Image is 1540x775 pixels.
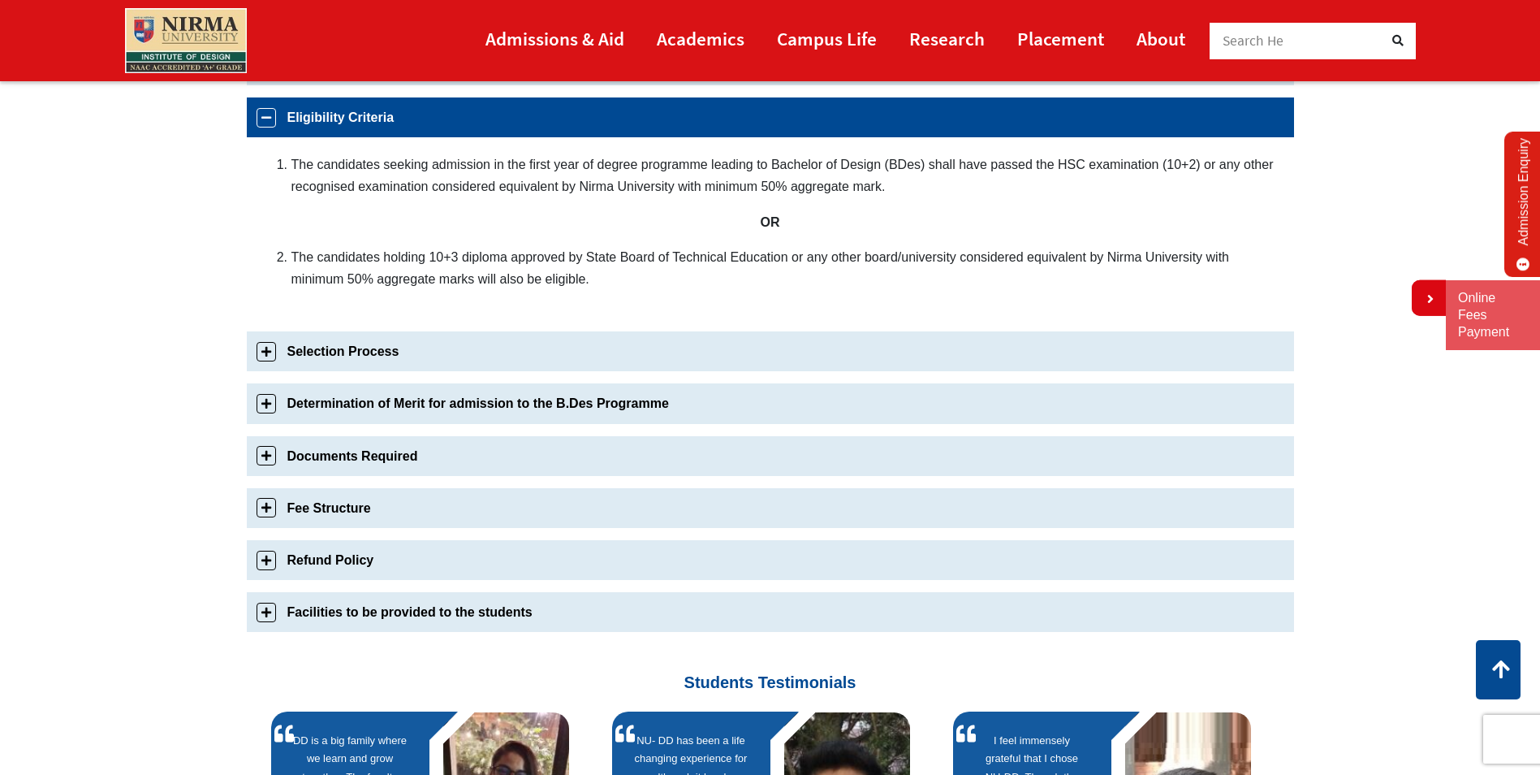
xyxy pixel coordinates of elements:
[247,331,1294,371] a: Selection Process
[247,540,1294,580] a: Refund Policy
[761,215,780,229] strong: OR
[125,8,247,73] img: main_logo
[1017,20,1104,57] a: Placement
[291,246,1278,290] li: The candidates holding 10+3 diploma approved by State Board of Technical Education or any other b...
[1137,20,1185,57] a: About
[291,154,1278,197] li: The candidates seeking admission in the first year of degree programme leading to Bachelor of Des...
[247,488,1294,528] a: Fee Structure
[247,383,1294,423] a: Determination of Merit for admission to the B.Des Programme
[247,97,1294,137] a: Eligibility Criteria
[247,436,1294,476] a: Documents Required
[259,644,1282,692] h3: Students Testimonials
[485,20,624,57] a: Admissions & Aid
[247,592,1294,632] a: Facilities to be provided to the students
[1223,32,1284,50] span: Search He
[1458,290,1528,340] a: Online Fees Payment
[657,20,744,57] a: Academics
[777,20,877,57] a: Campus Life
[909,20,985,57] a: Research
